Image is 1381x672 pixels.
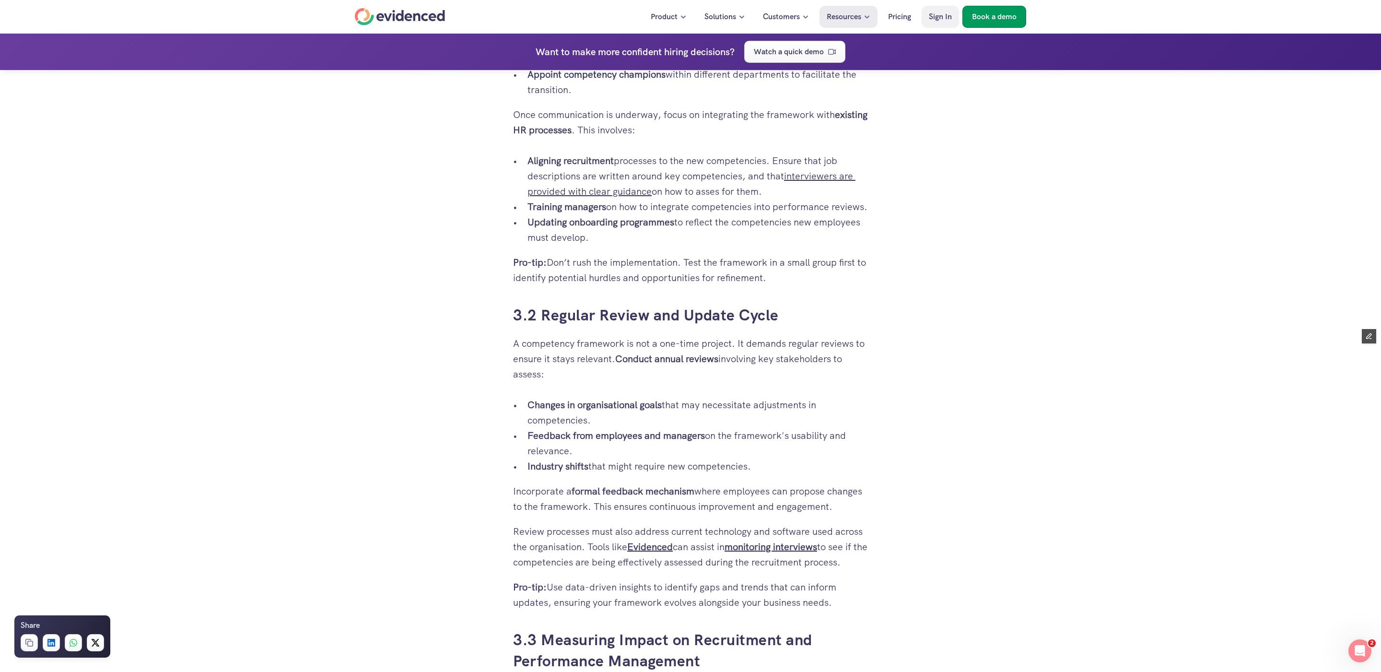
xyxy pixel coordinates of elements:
a: Evidenced [627,541,673,553]
p: Incorporate a where employees can propose changes to the framework. This ensures continuous impro... [513,483,868,514]
p: Pricing [888,11,911,23]
strong: Appoint competency champions [527,68,666,81]
p: Watch a quick demo [754,46,824,58]
a: 3.2 Regular Review and Update Cycle [513,305,779,325]
strong: Aligning recruitment [527,154,614,167]
strong: Updating onboarding programmes [527,216,674,228]
p: Resources [827,11,861,23]
a: Sign In [922,6,959,28]
strong: Feedback from employees and managers [527,429,705,442]
p: Use data-driven insights to identify gaps and trends that can inform updates, ensuring your frame... [513,579,868,610]
a: 3.3 Measuring Impact on Recruitment and Performance Management [513,630,816,672]
p: on the framework's usability and relevance. [527,428,868,459]
p: Book a demo [972,11,1017,23]
a: monitoring interviews [725,541,817,553]
button: Edit Framer Content [1362,329,1376,343]
p: Review processes must also address current technology and software used across the organisation. ... [513,524,868,570]
p: Once communication is underway, focus on integrating the framework with . This involves: [513,107,868,138]
p: Customers [763,11,800,23]
strong: Changes in organisational goals [527,399,662,411]
p: Product [651,11,678,23]
p: that might require new competencies. [527,459,868,474]
p: within different departments to facilitate the transition. [527,67,868,97]
iframe: Intercom live chat [1348,639,1371,662]
h6: Share [21,619,40,632]
p: Sign In [929,11,952,23]
a: Watch a quick demo [744,41,845,63]
p: to reflect the competencies new employees must develop. [527,214,868,245]
p: processes to the new competencies. Ensure that job descriptions are written around key competenci... [527,153,868,199]
a: Book a demo [962,6,1026,28]
p: that may necessitate adjustments in competencies. [527,397,868,428]
h4: Want to make more confident hiring decisions? [536,44,735,59]
p: on how to integrate competencies into performance reviews. [527,199,868,214]
strong: formal feedback mechanism [572,485,694,497]
strong: Pro-tip: [513,581,547,593]
strong: Industry shifts [527,460,588,472]
a: Home [355,8,445,25]
strong: Conduct annual reviews [615,353,718,365]
p: A competency framework is not a one-time project. It demands regular reviews to ensure it stays r... [513,336,868,382]
strong: Training managers [527,200,606,213]
p: Don’t rush the implementation. Test the framework in a small group first to identify potential hu... [513,255,868,285]
p: Solutions [704,11,736,23]
span: 2 [1368,639,1376,647]
strong: Pro-tip: [513,256,547,269]
a: interviewers are provided with clear guidance [527,170,855,198]
a: Pricing [881,6,918,28]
